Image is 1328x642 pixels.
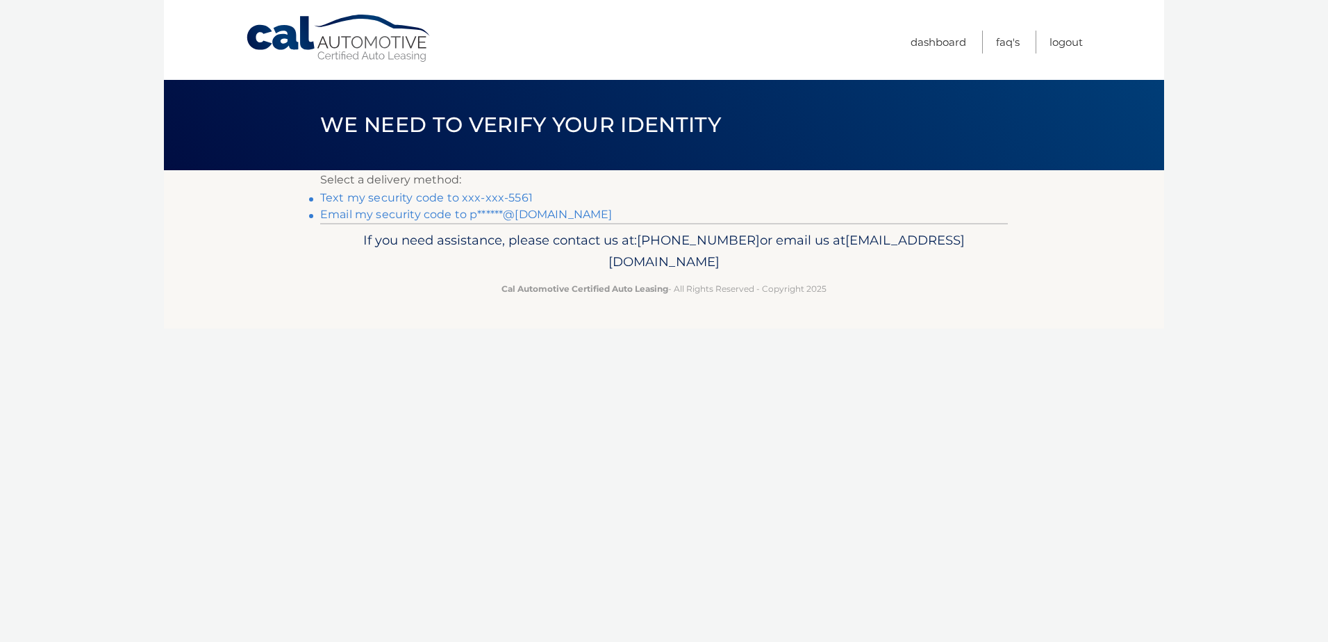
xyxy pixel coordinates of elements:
a: Dashboard [911,31,966,53]
a: Text my security code to xxx-xxx-5561 [320,191,533,204]
span: We need to verify your identity [320,112,721,138]
strong: Cal Automotive Certified Auto Leasing [501,283,668,294]
p: If you need assistance, please contact us at: or email us at [329,229,999,274]
p: Select a delivery method: [320,170,1008,190]
a: Email my security code to p******@[DOMAIN_NAME] [320,208,613,221]
span: [PHONE_NUMBER] [637,232,760,248]
p: - All Rights Reserved - Copyright 2025 [329,281,999,296]
a: Cal Automotive [245,14,433,63]
a: Logout [1049,31,1083,53]
a: FAQ's [996,31,1020,53]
